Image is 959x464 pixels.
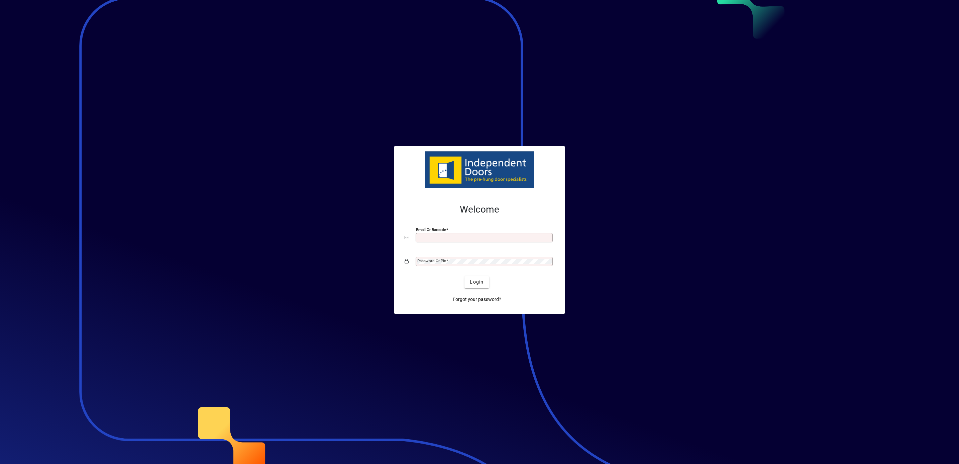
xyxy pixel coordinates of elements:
[417,258,446,263] mat-label: Password or Pin
[464,276,489,288] button: Login
[450,294,504,306] a: Forgot your password?
[453,296,501,303] span: Forgot your password?
[470,279,484,286] span: Login
[416,227,446,232] mat-label: Email or Barcode
[405,204,554,215] h2: Welcome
